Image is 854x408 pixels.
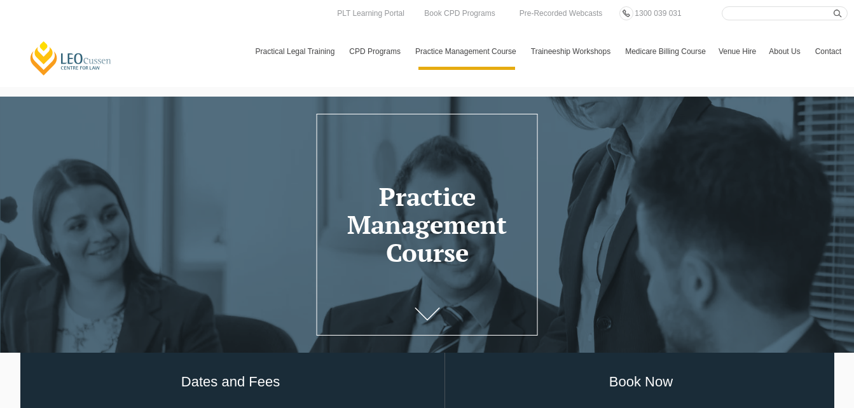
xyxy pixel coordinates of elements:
[249,33,343,70] a: Practical Legal Training
[409,33,525,70] a: Practice Management Course
[525,33,619,70] a: Traineeship Workshops
[809,33,848,70] a: Contact
[635,9,681,18] span: 1300 039 031
[712,33,762,70] a: Venue Hire
[421,6,498,20] a: Book CPD Programs
[631,6,684,20] a: 1300 039 031
[516,6,606,20] a: Pre-Recorded Webcasts
[762,33,808,70] a: About Us
[619,33,712,70] a: Medicare Billing Course
[324,182,529,266] h1: Practice Management Course
[343,33,409,70] a: CPD Programs
[334,6,408,20] a: PLT Learning Portal
[29,40,113,76] a: [PERSON_NAME] Centre for Law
